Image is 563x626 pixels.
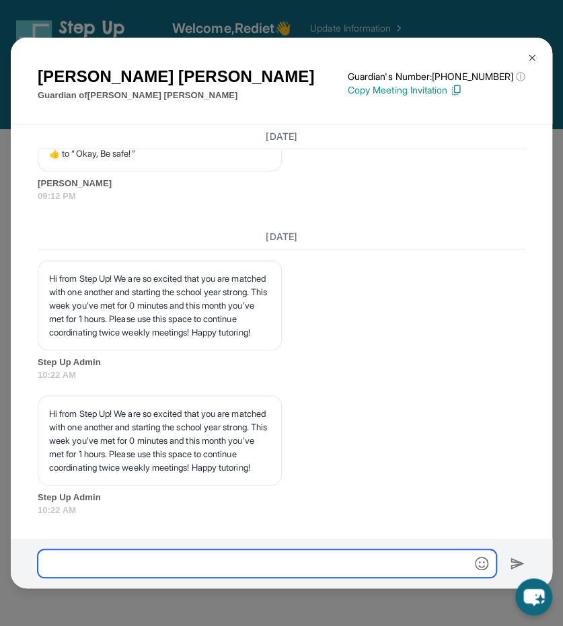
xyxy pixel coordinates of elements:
img: Emoji [475,557,488,570]
p: Guardian of [PERSON_NAME] [PERSON_NAME] [38,89,314,102]
button: chat-button [515,578,552,615]
img: Send icon [510,555,525,572]
p: Hi from Step Up! We are so excited that you are matched with one another and starting the school ... [49,407,270,474]
p: ​👍​ to “ Okay, Be safe! ” [49,147,270,160]
h3: [DATE] [38,230,525,243]
p: Hi from Step Up! We are so excited that you are matched with one another and starting the school ... [49,272,270,339]
span: 10:22 AM [38,368,525,382]
span: 10:22 AM [38,504,525,517]
span: ⓘ [516,70,525,83]
span: 09:12 PM [38,190,525,203]
img: Close Icon [527,52,537,63]
h1: [PERSON_NAME] [PERSON_NAME] [38,65,314,89]
span: Step Up Admin [38,356,525,369]
p: Guardian's Number: [PHONE_NUMBER] [348,70,525,83]
h3: [DATE] [38,130,525,143]
img: Copy Icon [450,84,462,96]
span: [PERSON_NAME] [38,177,525,190]
span: Step Up Admin [38,491,525,504]
p: Copy Meeting Invitation [348,83,525,97]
